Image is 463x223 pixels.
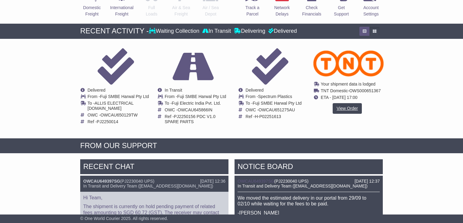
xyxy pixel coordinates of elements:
[110,5,133,17] p: International Freight
[87,88,105,93] span: Delivered
[258,94,292,99] span: Spectrum Plastics
[259,107,295,112] span: OWCAU651275AU
[349,88,381,93] span: OWS000651367
[201,28,232,35] div: In Transit
[80,141,383,150] div: FROM OUR SUPPORT
[245,114,301,119] td: Ref -
[165,114,215,124] span: PJ2250156 PDC V1.0 SPARE PARTS
[321,88,348,93] span: TNT Domestic
[238,210,380,216] p: -[PERSON_NAME]
[245,94,301,101] td: From -
[87,113,151,119] td: OWC -
[177,94,226,99] span: Fuji SMBE Harwal Pty Ltd
[245,107,301,114] td: OWC -
[87,101,133,111] span: ALLIS ELECTRICAL [DOMAIN_NAME]
[87,119,151,124] td: Ref -
[274,5,290,17] p: Network Delays
[302,5,321,17] p: Check Financials
[203,5,219,17] p: Air / Sea Depot
[83,179,225,184] div: ( )
[165,94,228,101] td: From -
[172,101,221,106] span: Fuji Electric India Pvt. Ltd.
[165,107,228,114] td: OWC -
[253,101,302,106] span: Fuji SMBE Harwal Pty Ltd
[238,184,368,188] span: In Transit and Delivery Team ([EMAIL_ADDRESS][DOMAIN_NAME])
[321,88,381,95] td: -
[80,27,149,35] div: RECENT ACTIVITY -
[165,88,182,93] span: In Transit
[83,5,101,17] p: Domestic Freight
[178,107,212,112] span: OWCAU645866IN
[238,195,380,207] p: We moved the estimated delivery in our portal from 29/09 to 02/10 while waiting for the fees to b...
[235,159,383,176] div: NOTICE BOARD
[238,179,274,184] a: OWCAU649397SG
[232,28,267,35] div: Delivering
[87,101,151,113] td: To -
[87,94,151,101] td: From -
[245,101,301,107] td: To -
[363,5,379,17] p: Account Settings
[80,216,168,221] span: © One World Courier 2025. All rights reserved.
[321,82,376,86] span: Your shipment data is lodged
[149,28,201,35] div: Waiting Collection
[101,113,138,117] span: OWCAU650129TW
[80,159,228,176] div: RECENT CHAT
[122,179,153,184] span: PJ2230040 UPS
[165,101,228,107] td: To -
[172,5,190,17] p: Air & Sea Freight
[97,119,118,124] span: PJ2250014
[333,103,362,114] a: View Order
[334,5,349,17] p: Get Support
[83,179,120,184] a: OWCAU649397SG
[355,179,380,184] div: [DATE] 12:37
[276,179,307,184] span: PJ2230040 UPS
[245,88,263,93] span: Delivered
[245,5,259,17] p: Track a Parcel
[83,184,213,188] span: In Transit and Delivery Team ([EMAIL_ADDRESS][DOMAIN_NAME])
[255,114,281,119] span: H-P02251613
[100,94,149,99] span: Fuji SMBE Harwal Pty Ltd
[83,195,225,201] p: Hi Team,
[144,5,159,17] p: Full Loads
[200,179,225,184] div: [DATE] 12:36
[267,28,297,35] div: Delivered
[313,50,384,76] img: TNT_Domestic.png
[321,95,358,100] span: ETA - [DATE] 17:00
[238,179,380,184] div: ( )
[165,114,228,124] td: Ref -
